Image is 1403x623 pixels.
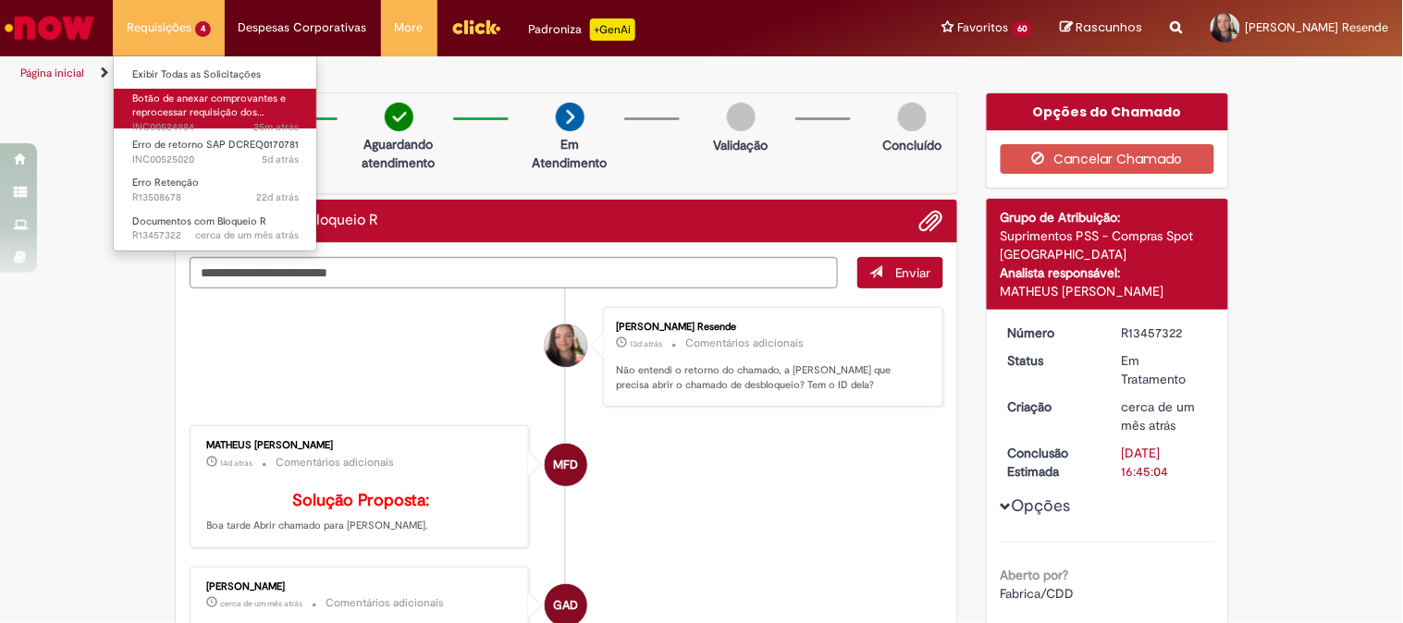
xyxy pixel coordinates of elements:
[1001,585,1075,602] span: Fabrica/CDD
[127,18,191,37] span: Requisições
[1122,351,1208,388] div: Em Tratamento
[385,103,413,131] img: check-circle-green.png
[714,136,769,154] p: Validação
[114,65,317,85] a: Exibir Todas as Solicitações
[354,135,444,172] p: Aguardando atendimento
[1061,19,1143,37] a: Rascunhos
[1122,324,1208,342] div: R13457322
[207,581,515,592] div: [PERSON_NAME]
[113,55,317,251] ul: Requisições
[262,153,299,166] span: 5d atrás
[616,322,924,333] div: [PERSON_NAME] Resende
[1001,567,1069,583] b: Aberto por?
[554,443,579,487] span: MFD
[221,598,303,609] span: cerca de um mês atrás
[919,209,943,233] button: Adicionar anexos
[898,103,927,131] img: img-circle-grey.png
[545,444,587,486] div: MATHEUS FELIPE DOS REIS
[525,135,615,172] p: Em Atendimento
[14,56,921,91] ul: Trilhas de página
[292,490,429,511] b: Solução Proposta:
[451,13,501,41] img: click_logo_yellow_360x200.png
[256,190,299,204] span: 22d atrás
[132,120,299,135] span: INC00524984
[630,338,662,349] time: 18/09/2025 15:59:00
[207,440,515,451] div: MATHEUS [PERSON_NAME]
[994,397,1108,416] dt: Criação
[132,92,286,120] span: Botão de anexar comprovantes e reprocessar requisição dos…
[221,458,253,469] time: 17/09/2025 14:33:57
[253,120,299,134] span: 25m atrás
[2,9,97,46] img: ServiceNow
[277,455,395,470] small: Comentários adicionais
[221,598,303,609] time: 29/08/2025 08:45:07
[994,351,1108,370] dt: Status
[1246,19,1389,35] span: [PERSON_NAME] Resende
[957,18,1008,37] span: Favoritos
[1001,282,1214,300] div: MATHEUS [PERSON_NAME]
[221,458,253,469] span: 14d atrás
[994,444,1108,481] dt: Conclusão Estimada
[987,93,1228,130] div: Opções do Chamado
[1077,18,1143,36] span: Rascunhos
[1001,263,1214,282] div: Analista responsável:
[114,173,317,207] a: Aberto R13508678 : Erro Retenção
[262,153,299,166] time: 26/09/2025 17:33:15
[132,228,299,243] span: R13457322
[207,492,515,534] p: Boa tarde Abrir chamado para [PERSON_NAME].
[630,338,662,349] span: 13d atrás
[1001,226,1214,263] div: Suprimentos PSS - Compras Spot [GEOGRAPHIC_DATA]
[895,264,931,281] span: Enviar
[1122,444,1208,481] div: [DATE] 16:45:04
[132,214,266,228] span: Documentos com Bloqueio R
[132,176,199,189] span: Erro Retenção
[616,363,924,392] p: Não entendi o retorno do chamado, a [PERSON_NAME] que precisa abrir o chamado de desbloqueio? Tem...
[114,89,317,128] a: Aberto INC00524984 : Botão de anexar comprovantes e reprocessar requisição dos adiantamentos de v...
[132,153,299,167] span: INC00525020
[1012,21,1033,37] span: 60
[114,135,317,169] a: Aberto INC00525020 : Erro de retorno SAP DCREQ0170781
[545,324,587,367] div: Aline Pereira Resende
[114,212,317,246] a: Aberto R13457322 : Documentos com Bloqueio R
[1001,144,1214,174] button: Cancelar Chamado
[882,136,941,154] p: Concluído
[556,103,585,131] img: arrow-next.png
[1122,398,1196,434] time: 28/08/2025 11:45:00
[132,190,299,205] span: R13508678
[590,18,635,41] p: +GenAi
[195,21,211,37] span: 4
[326,595,445,611] small: Comentários adicionais
[685,336,804,351] small: Comentários adicionais
[857,257,943,288] button: Enviar
[395,18,424,37] span: More
[195,228,299,242] span: cerca de um mês atrás
[1001,208,1214,226] div: Grupo de Atribuição:
[1122,397,1208,434] div: 28/08/2025 11:45:00
[20,66,84,80] a: Página inicial
[727,103,756,131] img: img-circle-grey.png
[1122,398,1196,434] span: cerca de um mês atrás
[256,190,299,204] time: 09/09/2025 15:44:55
[994,324,1108,342] dt: Número
[529,18,635,41] div: Padroniza
[190,257,839,288] textarea: Digite sua mensagem aqui...
[239,18,367,37] span: Despesas Corporativas
[132,138,299,152] span: Erro de retorno SAP DCREQ0170781
[253,120,299,134] time: 30/09/2025 17:56:02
